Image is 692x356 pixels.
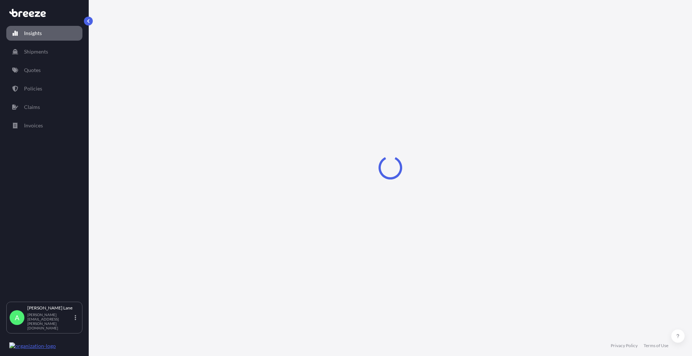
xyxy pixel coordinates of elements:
p: Claims [24,103,40,111]
a: Privacy Policy [611,343,638,349]
a: Quotes [6,63,82,78]
a: Shipments [6,44,82,59]
p: Quotes [24,66,41,74]
img: organization-logo [9,342,56,350]
p: [PERSON_NAME][EMAIL_ADDRESS][PERSON_NAME][DOMAIN_NAME] [27,312,73,330]
p: Invoices [24,122,43,129]
p: [PERSON_NAME] Lane [27,305,73,311]
p: Insights [24,30,42,37]
a: Invoices [6,118,82,133]
a: Insights [6,26,82,41]
a: Claims [6,100,82,114]
p: Policies [24,85,42,92]
a: Policies [6,81,82,96]
a: Terms of Use [644,343,668,349]
p: Shipments [24,48,48,55]
span: A [15,314,19,321]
